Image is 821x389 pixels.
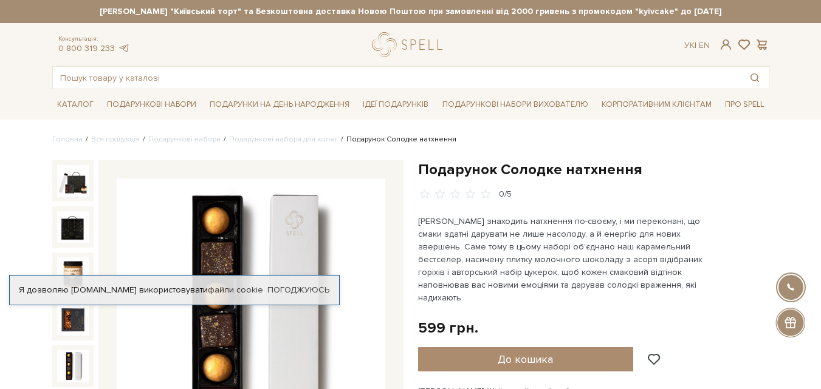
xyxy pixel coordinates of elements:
[498,353,553,366] span: До кошика
[720,95,769,114] a: Про Spell
[52,6,769,17] strong: [PERSON_NAME] "Київський торт" та Безкоштовна доставка Новою Поштою при замовленні від 2000 гриве...
[741,67,769,89] button: Пошук товару у каталозі
[57,350,89,382] img: Подарунок Солодке натхнення
[418,319,478,337] div: 599 грн.
[58,43,115,53] a: 0 800 319 233
[148,135,221,144] a: Подарункові набори
[372,32,448,57] a: logo
[57,211,89,243] img: Подарунок Солодке натхнення
[338,134,456,145] li: Подарунок Солодке натхнення
[208,285,263,295] a: файли cookie
[10,285,339,296] div: Я дозволяю [DOMAIN_NAME] використовувати
[499,189,512,200] div: 0/5
[57,304,89,336] img: Подарунок Солодке натхнення
[118,43,130,53] a: telegram
[229,135,338,144] a: Подарункові набори для колег
[418,347,634,371] button: До кошика
[358,95,433,114] a: Ідеї подарунків
[57,257,89,289] img: Подарунок Солодке натхнення
[695,40,696,50] span: |
[267,285,329,296] a: Погоджуюсь
[52,95,98,114] a: Каталог
[102,95,201,114] a: Подарункові набори
[53,67,741,89] input: Пошук товару у каталозі
[205,95,354,114] a: Подарунки на День народження
[418,215,703,304] p: [PERSON_NAME] знаходить натхнення по-своєму, і ми переконані, що смаки здатні дарувати не лише на...
[699,40,710,50] a: En
[438,94,593,115] a: Подарункові набори вихователю
[418,160,769,179] h1: Подарунок Солодке натхнення
[597,94,716,115] a: Корпоративним клієнтам
[58,35,130,43] span: Консультація:
[52,135,83,144] a: Головна
[684,40,710,51] div: Ук
[91,135,140,144] a: Вся продукція
[57,165,89,197] img: Подарунок Солодке натхнення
